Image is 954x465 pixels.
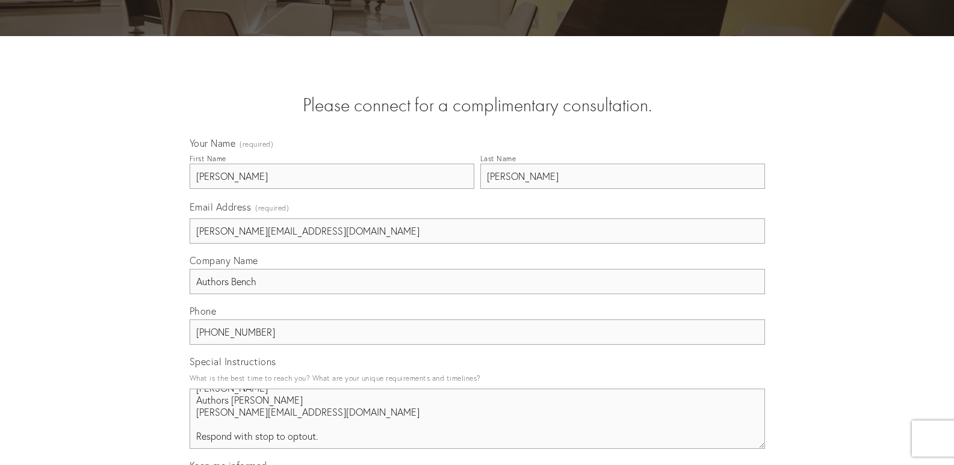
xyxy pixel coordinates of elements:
span: Phone [190,305,217,317]
span: Email Address [190,201,252,213]
span: (required) [255,200,289,216]
div: Last Name [480,154,516,163]
textarea: Have a story, expertise, or brand message to share? At AuthorsBench, we help professionals and bu... [190,389,765,449]
p: What is the best time to reach you? What are your unique requirements and timelines? [190,370,765,386]
span: Company Name [190,254,258,266]
div: First Name [190,154,226,163]
span: Special Instructions [190,356,276,368]
h2: Please connect for a complimentary consultation. [190,94,765,117]
span: Your Name [190,137,236,149]
span: (required) [240,141,273,148]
